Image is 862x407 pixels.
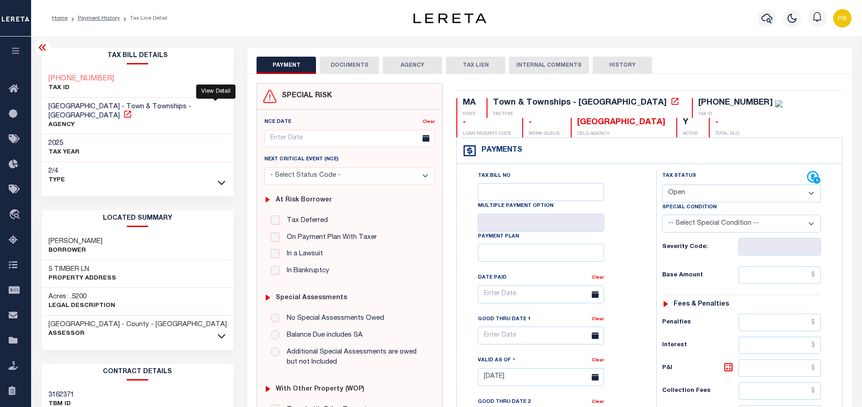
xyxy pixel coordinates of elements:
h4: Payments [477,146,522,155]
div: MA [463,98,476,108]
div: [PHONE_NUMBER] [698,99,773,107]
label: Next Critical Event (NCE) [264,156,338,164]
input: $ [739,382,821,400]
label: Payment Plan [478,233,519,241]
input: $ [739,337,821,354]
img: svg+xml;base64,PHN2ZyB4bWxucz0iaHR0cDovL3d3dy53My5vcmcvMjAwMC9zdmciIHBvaW50ZXItZXZlbnRzPSJub25lIi... [833,9,851,27]
h6: Penalties [662,319,739,326]
h2: Tax Bill Details [42,48,234,64]
p: AGENCY [48,121,227,130]
p: TAX ID [48,84,114,93]
li: Tax Line Detail [120,14,167,22]
h2: CONTRACT details [42,364,234,381]
h3: Acres: .5200 [48,292,115,301]
label: Tax Deferred [282,216,328,226]
input: $ [739,359,821,377]
a: Clear [592,358,604,363]
img: logo-dark.svg [413,13,487,23]
input: Enter Date [478,285,604,303]
h3: 2025 [48,139,80,148]
p: STATE [463,111,476,118]
h6: with Other Property (WOP) [276,386,364,393]
div: Y [683,118,698,128]
h3: [GEOGRAPHIC_DATA] - County - [GEOGRAPHIC_DATA] [48,320,227,329]
label: On Payment Plan With Taxer [282,233,377,243]
label: Tax Bill No [478,172,510,180]
div: - [529,118,560,128]
a: Clear [423,120,435,124]
p: WORK QUEUE [529,131,560,137]
h6: Fees & Penalties [674,301,729,308]
h6: Collection Fees [662,387,739,395]
button: INTERNAL COMMENTS [509,57,589,74]
h3: 5 TIMBER LN [48,265,116,274]
a: Home [52,16,68,21]
label: Additional Special Assessments are owed but not Included [282,347,428,368]
h2: LOCATED SUMMARY [42,210,234,227]
h6: P&I [662,362,739,375]
label: NCE Date [264,118,291,126]
h6: Special Assessments [276,294,347,302]
input: Enter Date [478,327,604,344]
div: - [463,118,511,128]
input: $ [739,314,821,331]
h4: SPECIAL RISK [277,92,332,100]
p: TAX ID [698,111,782,118]
a: Clear [592,400,604,404]
h6: At Risk Borrower [276,196,332,204]
label: Date Paid [478,274,507,282]
button: PAYMENT [257,57,316,74]
p: Type [48,176,65,185]
button: HISTORY [593,57,652,74]
label: Special Condition [662,204,717,211]
p: TOTAL DLQ [715,131,739,137]
button: DOCUMENTS [320,57,379,74]
label: In a Lawsuit [282,249,323,259]
label: Multiple Payment Option [478,202,553,210]
a: [PHONE_NUMBER] [48,74,114,84]
button: AGENCY [383,57,442,74]
h3: 3162371 [48,391,74,400]
p: Assessor [48,329,227,338]
h3: [PERSON_NAME] [48,237,102,246]
a: Payment History [78,16,120,21]
label: Good Thru Date 1 [478,316,530,323]
p: Borrower [48,246,102,255]
div: Town & Townships - [GEOGRAPHIC_DATA] [493,99,667,107]
input: Enter Date [478,368,604,386]
label: Valid as Of [478,356,515,365]
label: In Bankruptcy [282,266,329,276]
p: TAX YEAR [48,148,80,157]
a: Clear [592,317,604,322]
span: [GEOGRAPHIC_DATA] - Town & Townships - [GEOGRAPHIC_DATA] [48,103,191,119]
img: check-icon-green.svg [775,100,782,107]
p: DELQ AGENCY [577,131,665,137]
label: No Special Assessments Owed [282,313,384,324]
a: Clear [592,275,604,280]
p: Legal Description [48,301,115,311]
label: Tax Status [662,172,696,180]
p: Property Address [48,274,116,283]
h6: Severity Code: [662,243,739,251]
input: $ [739,266,821,284]
p: LOAN SEVERITY CODE [463,131,511,137]
input: Enter Date [264,130,435,148]
h3: 2/4 [48,167,65,176]
div: [GEOGRAPHIC_DATA] [577,118,665,128]
h6: Base Amount [662,272,739,279]
i: travel_explore [9,209,23,221]
p: ACTIVE [683,131,698,137]
div: - [715,118,739,128]
p: TAX TYPE [493,111,681,118]
label: Balance Due includes SA [282,330,363,341]
h6: Interest [662,342,739,349]
button: TAX LIEN [446,57,505,74]
label: Good Thru Date 2 [478,398,530,406]
div: View Detail [196,85,236,99]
